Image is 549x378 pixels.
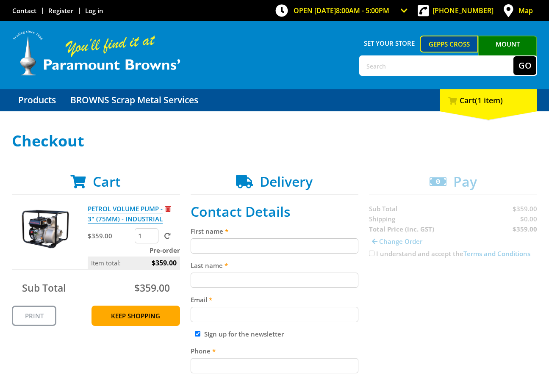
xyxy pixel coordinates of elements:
button: Go [513,56,536,75]
a: Remove from cart [165,204,171,213]
span: (1 item) [475,95,503,105]
h1: Checkout [12,132,537,149]
p: $359.00 [88,231,133,241]
input: Please enter your email address. [191,307,359,322]
a: Log in [85,6,103,15]
input: Please enter your last name. [191,273,359,288]
img: PETROL VOLUME PUMP - 3" (75MM) - INDUSTRIAL [20,204,71,254]
a: Go to the BROWNS Scrap Metal Services page [64,89,205,111]
span: 8:00am - 5:00pm [336,6,389,15]
a: Mount [PERSON_NAME] [478,36,537,68]
a: Keep Shopping [91,306,180,326]
div: Cart [440,89,537,111]
img: Paramount Browns' [12,30,181,77]
span: $359.00 [134,281,170,295]
p: Pre-order [88,245,180,255]
span: Delivery [260,172,313,190]
span: OPEN [DATE] [294,6,389,15]
input: Please enter your first name. [191,238,359,254]
label: Phone [191,346,359,356]
label: Email [191,295,359,305]
span: Set your store [359,36,420,51]
a: Go to the registration page [48,6,73,15]
a: Print [12,306,56,326]
label: Sign up for the newsletter [204,330,284,338]
span: Cart [93,172,121,190]
a: Go to the Contact page [12,6,36,15]
span: Sub Total [22,281,66,295]
h2: Contact Details [191,204,359,220]
input: Please enter your telephone number. [191,358,359,373]
span: $359.00 [152,257,177,269]
a: PETROL VOLUME PUMP - 3" (75MM) - INDUSTRIAL [88,204,163,223]
a: Gepps Cross [420,36,479,52]
p: Item total: [88,257,180,269]
a: Go to the Products page [12,89,62,111]
input: Search [360,56,513,75]
label: Last name [191,260,359,270]
label: First name [191,226,359,236]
